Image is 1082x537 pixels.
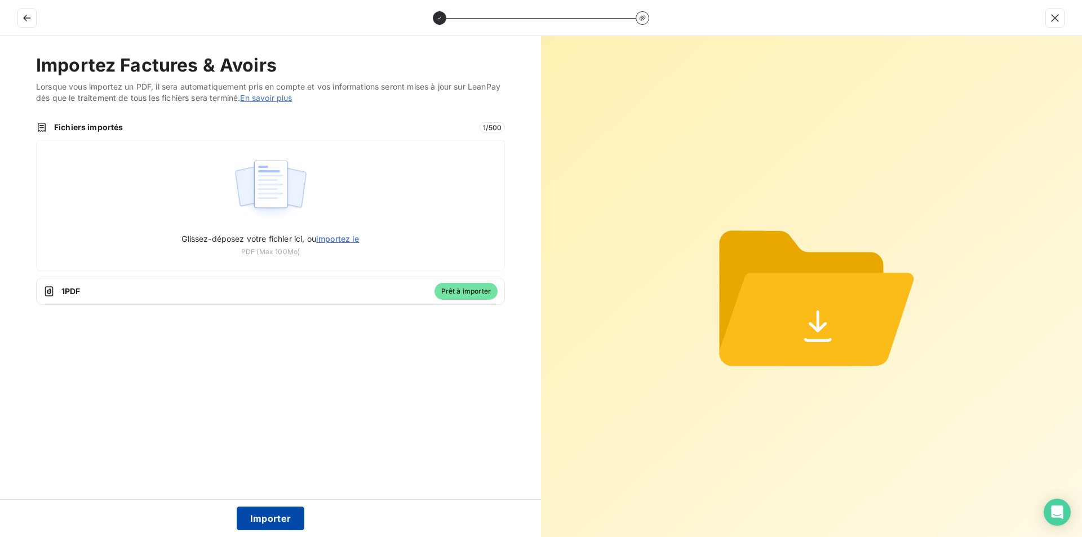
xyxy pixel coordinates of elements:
[181,234,359,243] span: Glissez-déposez votre fichier ici, ou
[434,283,498,300] span: Prêt à importer
[241,247,300,257] span: PDF (Max 100Mo)
[480,122,505,132] span: 1 / 500
[61,286,428,297] span: 1 PDF
[1044,499,1071,526] div: Open Intercom Messenger
[54,122,473,133] span: Fichiers importés
[316,234,360,243] span: importez le
[237,507,305,530] button: Importer
[240,93,292,103] a: En savoir plus
[36,54,505,77] h2: Importez Factures & Avoirs
[36,81,505,104] span: Lorsque vous importez un PDF, il sera automatiquement pris en compte et vos informations seront m...
[233,154,308,226] img: illustration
